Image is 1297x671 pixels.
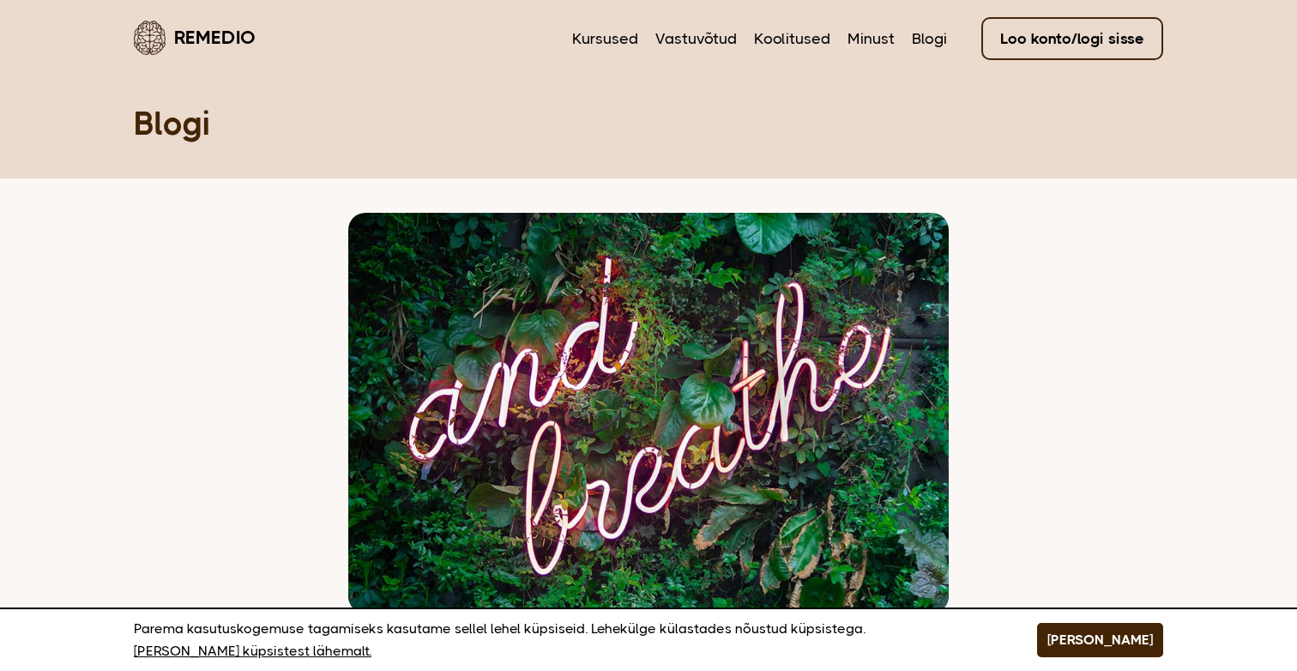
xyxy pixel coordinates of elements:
a: Minust [848,27,895,50]
a: [PERSON_NAME] küpsistest lähemalt. [134,640,371,662]
a: Kursused [572,27,638,50]
a: Blogi [912,27,947,50]
p: Parema kasutuskogemuse tagamiseks kasutame sellel lehel küpsiseid. Lehekülge külastades nõustud k... [134,618,994,662]
a: Remedio [134,17,256,57]
img: Neoonvärvides tekst ütlemas 'And Breathe' [348,213,949,614]
h1: Blogi [134,103,1163,144]
img: Remedio logo [134,21,166,55]
a: Vastuvõtud [655,27,737,50]
a: Koolitused [754,27,830,50]
a: Loo konto/logi sisse [981,17,1163,60]
button: [PERSON_NAME] [1037,623,1163,657]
